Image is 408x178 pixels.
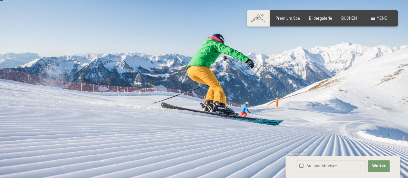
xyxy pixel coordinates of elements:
[372,163,385,169] span: Weiter
[309,16,332,21] a: Bildergalerie
[368,160,390,172] button: Weiter
[376,16,387,21] span: Menü
[285,152,308,156] span: Schnellanfrage
[275,16,300,21] a: Premium Spa
[341,16,357,21] a: BUCHEN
